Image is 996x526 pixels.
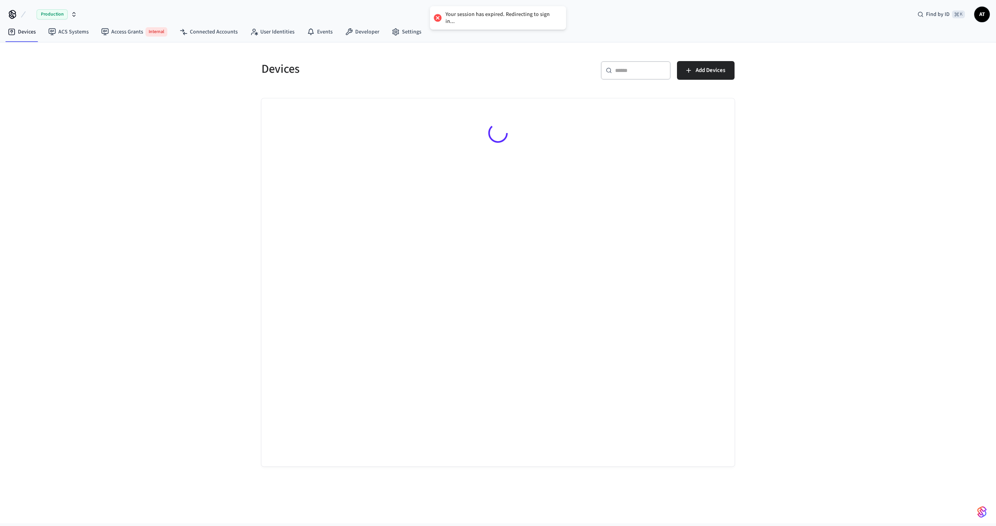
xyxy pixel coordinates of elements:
[677,61,735,80] button: Add Devices
[386,25,428,39] a: Settings
[974,7,990,22] button: AT
[37,9,68,19] span: Production
[977,506,987,518] img: SeamLogoGradient.69752ec5.svg
[926,11,950,18] span: Find by ID
[174,25,244,39] a: Connected Accounts
[42,25,95,39] a: ACS Systems
[244,25,301,39] a: User Identities
[261,61,493,77] h5: Devices
[445,11,558,25] div: Your session has expired. Redirecting to sign in...
[339,25,386,39] a: Developer
[952,11,965,18] span: ⌘ K
[301,25,339,39] a: Events
[95,24,174,40] a: Access GrantsInternal
[2,25,42,39] a: Devices
[975,7,989,21] span: AT
[911,7,971,21] div: Find by ID⌘ K
[146,27,167,37] span: Internal
[696,65,725,75] span: Add Devices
